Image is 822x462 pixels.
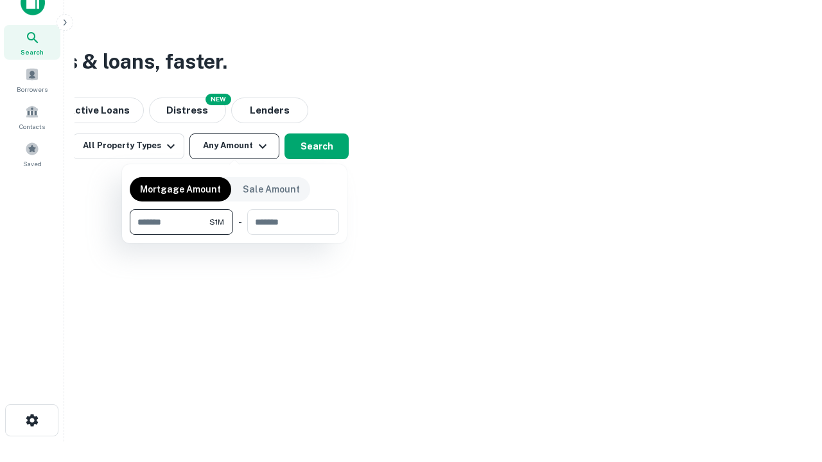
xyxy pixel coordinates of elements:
[758,359,822,421] iframe: Chat Widget
[238,209,242,235] div: -
[140,182,221,196] p: Mortgage Amount
[243,182,300,196] p: Sale Amount
[209,216,224,228] span: $1M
